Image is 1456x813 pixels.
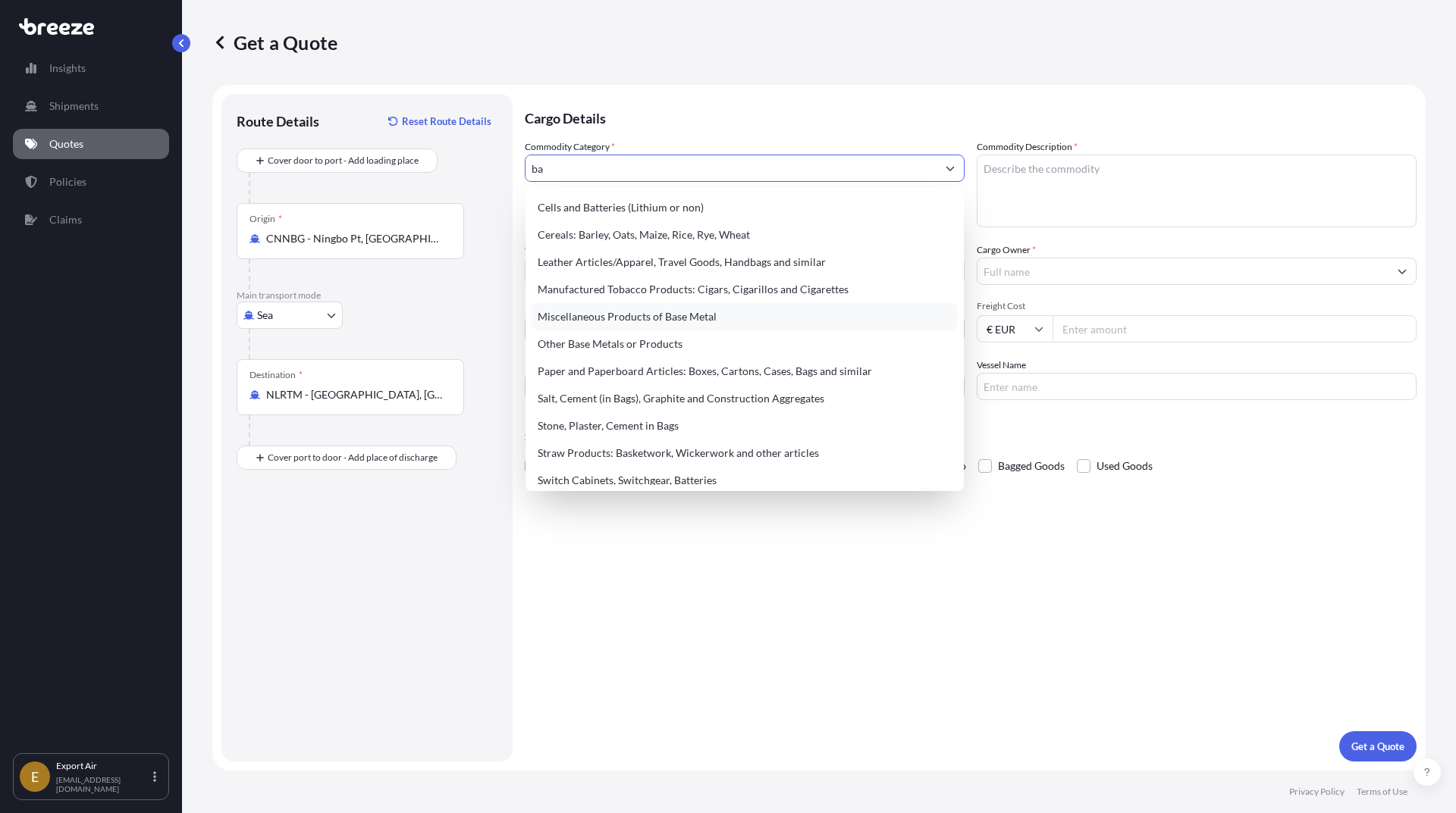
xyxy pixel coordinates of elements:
[1097,455,1153,477] span: Used Goods
[1357,786,1407,798] p: Terms of Use
[532,439,958,467] div: Straw Products: Basketwork, Wickerwork and other articles
[532,221,958,249] div: Cereals: Barley, Oats, Maize, Rice, Rye, Wheat
[525,242,965,255] span: Commodity Value
[525,94,1417,139] p: Cargo Details
[525,300,570,315] span: Load Type
[532,330,958,358] div: Other Base Metals or Products
[268,153,419,168] span: Cover door to port - Add loading place
[532,385,958,412] div: Salt, Cement (in Bags), Graphite and Construction Aggregates
[266,387,445,402] input: Destination
[977,300,1417,312] span: Freight Cost
[49,98,99,114] p: Shipments
[977,373,1417,400] input: Enter name
[977,139,1078,155] label: Commodity Description
[249,369,303,381] div: Destination
[977,358,1026,373] label: Vessel Name
[525,430,1417,442] p: Special Conditions
[532,276,958,303] div: Manufactured Tobacco Products: Cigars, Cigarillos and Cigarettes
[532,358,958,385] div: Paper and Paperboard Articles: Boxes, Cartons, Cases, Bags and similar
[249,213,282,225] div: Origin
[937,155,964,182] button: Show suggestions
[998,455,1065,477] span: Bagged Goods
[31,769,39,784] span: E
[525,373,965,400] input: Your internal reference
[212,30,337,55] p: Get a Quote
[977,242,1036,258] label: Cargo Owner
[49,212,82,227] p: Claims
[977,258,1389,285] input: Full name
[532,194,958,576] div: Suggestions
[257,308,273,323] span: Sea
[532,249,958,276] div: Leather Articles/Apparel, Travel Goods, Handbags and similar
[268,450,438,465] span: Cover port to door - Add place of discharge
[237,289,497,302] p: Main transport mode
[237,112,319,130] p: Route Details
[402,114,491,129] p: Reset Route Details
[237,302,343,329] button: Select transport
[1053,315,1417,342] input: Enter amount
[1389,258,1416,285] button: Show suggestions
[1289,786,1345,798] p: Privacy Policy
[49,136,83,152] p: Quotes
[532,194,958,221] div: Cells and Batteries (Lithium or non)
[56,760,150,772] p: Export Air
[1351,739,1404,754] p: Get a Quote
[49,61,86,76] p: Insights
[266,231,445,246] input: Origin
[49,174,86,189] p: Policies
[525,358,601,373] label: Booking Reference
[526,155,937,182] input: Select a commodity type
[532,467,958,494] div: Switch Cabinets, Switchgear, Batteries
[532,303,958,330] div: Miscellaneous Products of Base Metal
[532,412,958,439] div: Stone, Plaster, Cement in Bags
[56,775,150,793] p: [EMAIL_ADDRESS][DOMAIN_NAME]
[525,139,615,155] label: Commodity Category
